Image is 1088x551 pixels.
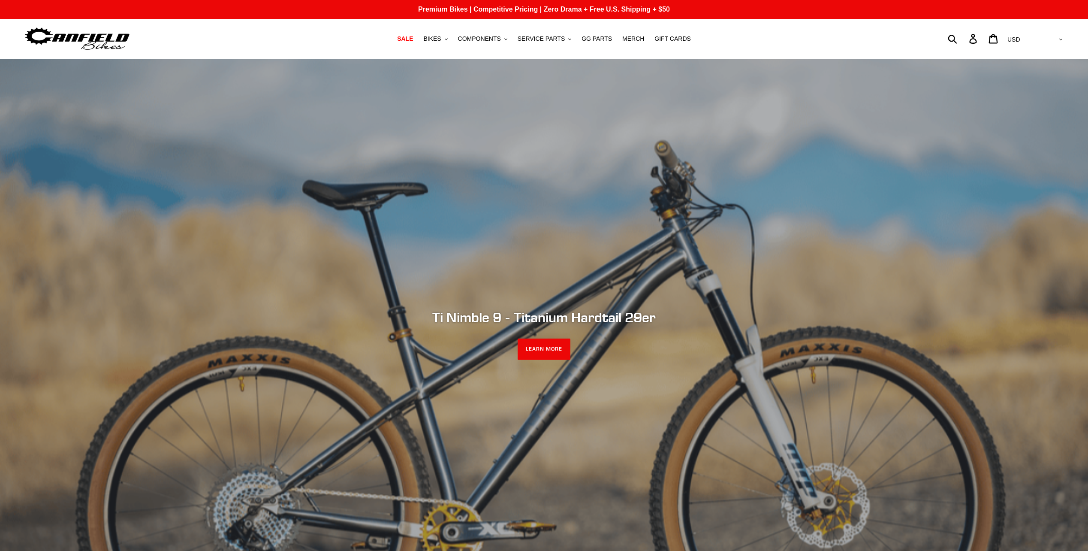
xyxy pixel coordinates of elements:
[952,29,974,48] input: Search
[393,33,417,45] a: SALE
[622,35,644,42] span: MERCH
[650,33,695,45] a: GIFT CARDS
[458,35,501,42] span: COMPONENTS
[513,33,576,45] button: SERVICE PARTS
[654,35,691,42] span: GIFT CARDS
[582,35,612,42] span: GG PARTS
[397,35,413,42] span: SALE
[423,35,441,42] span: BIKES
[454,33,512,45] button: COMPONENTS
[518,35,565,42] span: SERVICE PARTS
[310,309,778,325] h2: Ti Nimble 9 - Titanium Hardtail 29er
[618,33,648,45] a: MERCH
[419,33,452,45] button: BIKES
[518,339,570,360] a: LEARN MORE
[24,25,131,52] img: Canfield Bikes
[577,33,616,45] a: GG PARTS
